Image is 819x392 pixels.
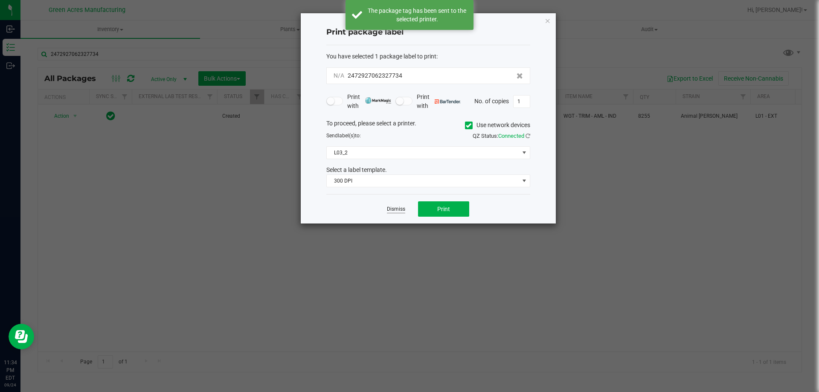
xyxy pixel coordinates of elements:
img: mark_magic_cybra.png [365,97,391,104]
div: : [326,52,530,61]
span: 2472927062327734 [348,72,402,79]
img: bartender.png [435,99,461,104]
div: Select a label template. [320,166,537,174]
span: Print with [417,93,461,110]
span: L03_2 [327,147,519,159]
div: The package tag has been sent to the selected printer. [367,6,467,23]
span: No. of copies [474,97,509,104]
span: QZ Status: [473,133,530,139]
iframe: Resource center [9,324,34,349]
div: To proceed, please select a printer. [320,119,537,132]
span: You have selected 1 package label to print [326,53,436,60]
span: N/A [334,72,344,79]
a: Dismiss [387,206,405,213]
span: Print [437,206,450,212]
span: 300 DPI [327,175,519,187]
label: Use network devices [465,121,530,130]
h4: Print package label [326,27,530,38]
span: label(s) [338,133,355,139]
span: Send to: [326,133,361,139]
button: Print [418,201,469,217]
span: Print with [347,93,391,110]
span: Connected [498,133,524,139]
